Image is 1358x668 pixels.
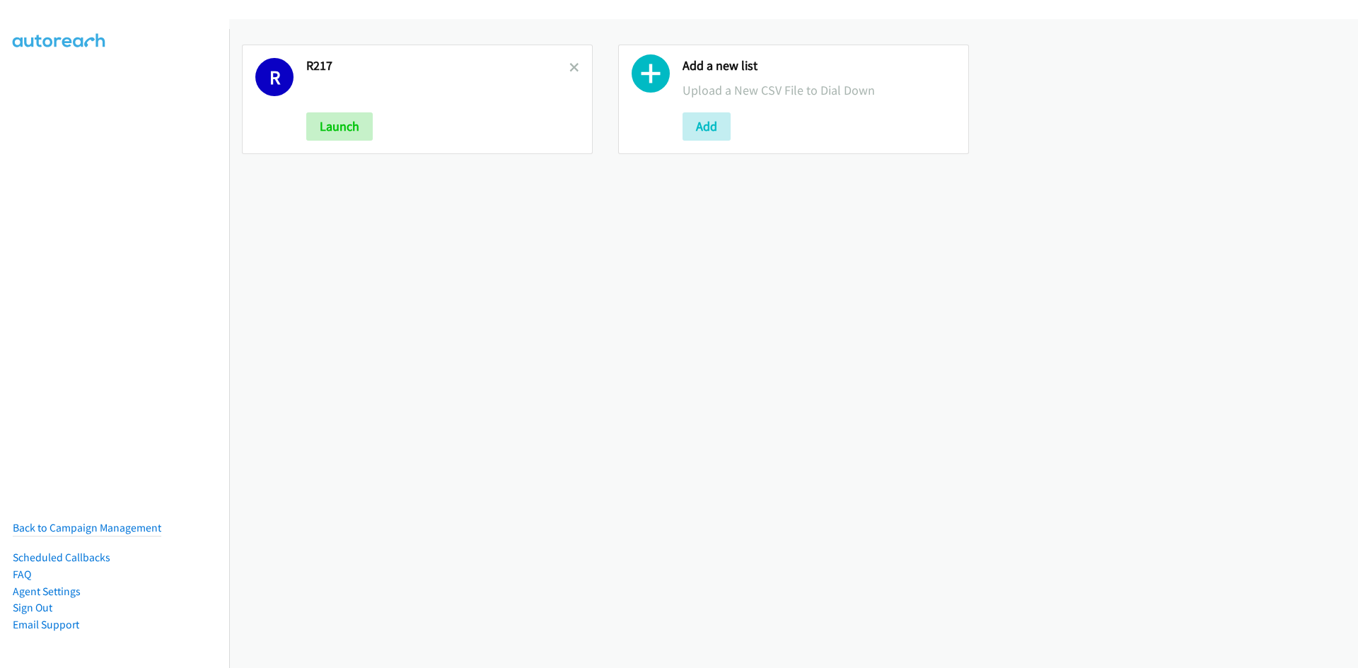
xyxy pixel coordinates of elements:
[306,58,569,74] h2: R217
[13,601,52,614] a: Sign Out
[13,585,81,598] a: Agent Settings
[306,112,373,141] button: Launch
[683,81,956,100] p: Upload a New CSV File to Dial Down
[13,521,161,534] a: Back to Campaign Management
[13,551,110,564] a: Scheduled Callbacks
[13,618,79,631] a: Email Support
[255,58,294,96] h1: R
[13,568,31,581] a: FAQ
[683,58,956,74] h2: Add a new list
[683,112,731,141] button: Add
